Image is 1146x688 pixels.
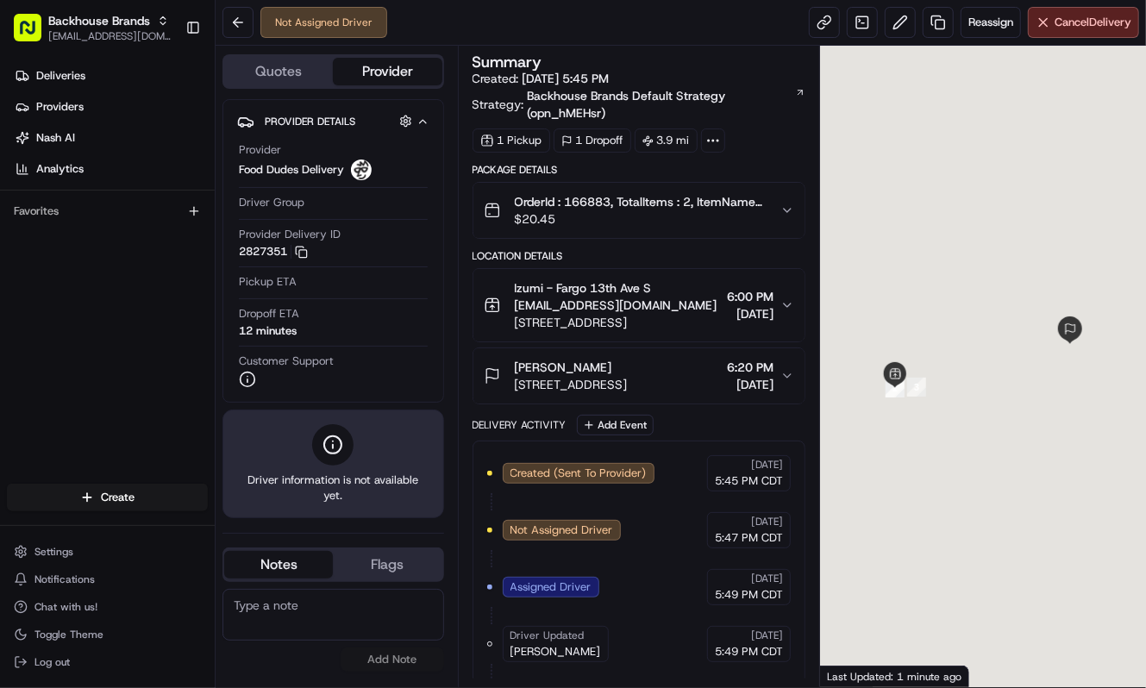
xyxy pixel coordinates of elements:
span: Notifications [34,572,95,586]
button: Notifications [7,567,208,591]
button: Quotes [224,58,333,85]
div: 1 Dropoff [554,128,631,153]
span: [PERSON_NAME] [510,644,601,660]
button: Log out [7,650,208,674]
h3: Summary [473,54,542,70]
span: Analytics [36,161,84,177]
span: Created: [473,70,610,87]
span: Backhouse Brands Default Strategy (opn_hMEHsr) [528,87,793,122]
button: OrderId : 166883, TotalItems : 2, ItemNames : Crispy Crab Roll, Avocado Roll$20.45 [473,183,805,238]
span: Izumi - Fargo 13th Ave S [EMAIL_ADDRESS][DOMAIN_NAME] [515,279,721,314]
button: Notes [224,551,333,579]
button: Reassign [961,7,1021,38]
span: [STREET_ADDRESS] [515,376,628,393]
button: [EMAIL_ADDRESS][DOMAIN_NAME] [48,29,172,43]
span: $20.45 [515,210,767,228]
span: [DATE] [751,515,783,529]
div: Delivery Activity [473,418,567,432]
span: Deliveries [36,68,85,84]
span: [DATE] [751,629,783,642]
span: Driver Updated [510,629,585,642]
span: 5:49 PM CDT [715,644,783,660]
span: Food Dudes Delivery [239,162,344,178]
div: Package Details [473,163,806,177]
span: Driver Group [239,195,304,210]
div: 12 minutes [239,323,297,339]
button: Toggle Theme [7,622,208,647]
a: Deliveries [7,62,215,90]
span: [DATE] [727,376,773,393]
button: [PERSON_NAME][STREET_ADDRESS]6:20 PM[DATE] [473,348,805,403]
span: [DATE] [727,305,773,322]
button: Provider [333,58,441,85]
span: Assigned Driver [510,579,592,595]
span: Provider Details [265,115,355,128]
span: Toggle Theme [34,628,103,641]
span: Not Assigned Driver [510,522,613,538]
button: Flags [333,551,441,579]
button: Add Event [577,415,654,435]
div: 3.9 mi [635,128,698,153]
span: 6:00 PM [727,288,773,305]
span: Reassign [968,15,1013,30]
button: Izumi - Fargo 13th Ave S [EMAIL_ADDRESS][DOMAIN_NAME][STREET_ADDRESS]6:00 PM[DATE] [473,269,805,341]
span: Created (Sent To Provider) [510,466,647,481]
a: Analytics [7,155,215,183]
span: 5:47 PM CDT [715,530,783,546]
span: Driver information is not available yet. [237,472,429,503]
button: Provider Details [237,107,429,135]
span: Create [101,490,135,505]
span: Customer Support [239,353,334,369]
span: Dropoff ETA [239,306,299,322]
button: Backhouse Brands[EMAIL_ADDRESS][DOMAIN_NAME] [7,7,178,48]
span: 6:20 PM [727,359,773,376]
button: 2827351 [239,244,308,260]
div: 3 [907,378,926,397]
span: Nash AI [36,130,75,146]
span: Chat with us! [34,600,97,614]
span: [STREET_ADDRESS] [515,314,721,331]
button: Chat with us! [7,595,208,619]
a: Nash AI [7,124,215,152]
span: [DATE] [751,572,783,585]
button: Backhouse Brands [48,12,150,29]
span: Cancel Delivery [1055,15,1131,30]
span: 5:45 PM CDT [715,473,783,489]
span: [DATE] 5:45 PM [523,71,610,86]
span: OrderId : 166883, TotalItems : 2, ItemNames : Crispy Crab Roll, Avocado Roll [515,193,767,210]
button: Settings [7,540,208,564]
img: food_dudes.png [351,159,372,180]
div: 2 [886,378,905,397]
div: Last Updated: 1 minute ago [820,666,969,687]
span: Provider [239,142,281,158]
span: Pickup ETA [239,274,297,290]
div: Strategy: [473,87,806,122]
div: 1 Pickup [473,128,550,153]
button: Create [7,484,208,511]
span: [DATE] [751,458,783,472]
span: Settings [34,545,73,559]
div: Location Details [473,249,806,263]
a: Backhouse Brands Default Strategy (opn_hMEHsr) [528,87,806,122]
span: 5:49 PM CDT [715,587,783,603]
span: Log out [34,655,70,669]
span: Providers [36,99,84,115]
div: Favorites [7,197,208,225]
span: Provider Delivery ID [239,227,341,242]
a: Providers [7,93,215,121]
span: [PERSON_NAME] [515,359,612,376]
button: CancelDelivery [1028,7,1139,38]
